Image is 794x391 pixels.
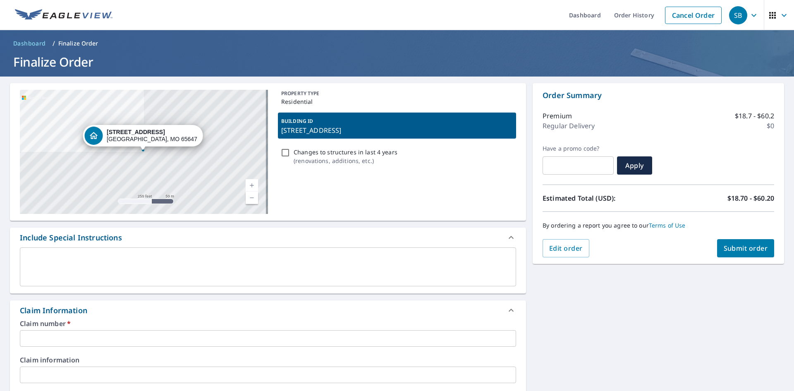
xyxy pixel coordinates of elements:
a: Terms of Use [649,221,686,229]
span: Submit order [724,244,768,253]
span: Dashboard [13,39,46,48]
p: $18.70 - $60.20 [727,193,774,203]
label: Have a promo code? [543,145,614,152]
div: [GEOGRAPHIC_DATA], MO 65647 [107,129,197,143]
p: By ordering a report you agree to our [543,222,774,229]
p: [STREET_ADDRESS] [281,125,513,135]
button: Edit order [543,239,589,257]
button: Submit order [717,239,775,257]
a: Current Level 17, Zoom Out [246,192,258,204]
p: Premium [543,111,572,121]
span: Apply [624,161,646,170]
p: Residential [281,97,513,106]
label: Claim information [20,357,516,363]
p: Changes to structures in last 4 years [294,148,397,156]
div: Claim Information [20,305,87,316]
p: PROPERTY TYPE [281,90,513,97]
div: Include Special Instructions [20,232,122,243]
a: Cancel Order [665,7,722,24]
h1: Finalize Order [10,53,784,70]
div: Include Special Instructions [10,228,526,247]
span: Edit order [549,244,583,253]
nav: breadcrumb [10,37,784,50]
button: Apply [617,156,652,175]
p: Finalize Order [58,39,98,48]
div: Claim Information [10,300,526,320]
a: Dashboard [10,37,49,50]
img: EV Logo [15,9,112,22]
label: Claim number [20,320,516,327]
p: $0 [767,121,774,131]
li: / [53,38,55,48]
p: Order Summary [543,90,774,101]
div: Dropped pin, building 1, Residential property, 109 Broadway St Exeter, MO 65647 [83,125,203,151]
div: SB [729,6,747,24]
p: BUILDING ID [281,118,313,125]
a: Current Level 17, Zoom In [246,179,258,192]
strong: [STREET_ADDRESS] [107,129,165,135]
p: Estimated Total (USD): [543,193,658,203]
p: $18.7 - $60.2 [735,111,774,121]
p: Regular Delivery [543,121,595,131]
p: ( renovations, additions, etc. ) [294,156,397,165]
